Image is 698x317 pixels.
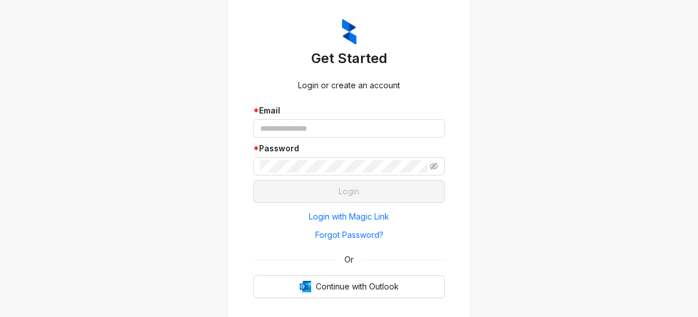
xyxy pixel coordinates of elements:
span: Login with Magic Link [309,210,389,223]
div: Email [253,104,445,117]
div: Password [253,142,445,155]
h3: Get Started [253,49,445,68]
img: ZumaIcon [342,19,356,45]
span: eye-invisible [430,162,438,170]
span: Forgot Password? [315,229,383,241]
span: Or [336,253,362,266]
button: Login with Magic Link [253,208,445,226]
button: Login [253,180,445,203]
span: Continue with Outlook [316,280,399,293]
button: OutlookContinue with Outlook [253,275,445,298]
img: Outlook [300,281,311,292]
button: Forgot Password? [253,226,445,244]
div: Login or create an account [253,79,445,92]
